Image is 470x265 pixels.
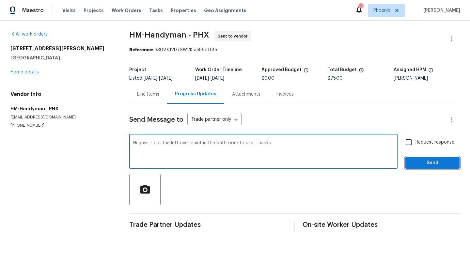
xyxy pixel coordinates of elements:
[10,70,39,74] a: Home details
[373,7,390,14] span: Phoenix
[137,91,159,98] div: Line Items
[144,76,157,81] span: [DATE]
[10,32,48,37] a: All work orders
[211,76,224,81] span: [DATE]
[327,68,357,72] h5: Total Budget
[195,76,209,81] span: [DATE]
[261,76,274,81] span: $0.00
[421,7,460,14] span: [PERSON_NAME]
[10,123,114,128] p: [PHONE_NUMBER]
[129,47,460,53] div: 330VXJ2D7SW2K-ae56d1f8e
[394,76,460,81] div: [PERSON_NAME]
[129,117,183,123] span: Send Message to
[327,76,343,81] span: $75.00
[10,45,114,52] h2: [STREET_ADDRESS][PERSON_NAME]
[428,68,433,76] span: The hpm assigned to this work order.
[84,7,104,14] span: Projects
[171,7,196,14] span: Properties
[129,31,209,39] span: HM-Handyman - PHX
[22,7,44,14] span: Maestro
[261,68,302,72] h5: Approved Budget
[195,68,242,72] h5: Work Order Timeline
[195,76,224,81] span: -
[405,157,460,169] button: Send
[415,139,454,146] span: Request response
[304,68,309,76] span: The total cost of line items that have been approved by both Opendoor and the Trade Partner. This...
[129,222,286,228] span: Trade Partner Updates
[10,115,114,120] p: [EMAIL_ADDRESS][DOMAIN_NAME]
[129,68,146,72] h5: Project
[62,7,76,14] span: Visits
[232,91,260,98] div: Attachments
[149,8,163,13] span: Tasks
[133,141,394,164] textarea: Hi guys, I put the left over paint in the bathroom to use. Thanks
[218,33,250,39] span: Sent to vendor
[358,4,363,10] div: 26
[204,7,246,14] span: Geo Assignments
[303,222,460,228] span: On-site Worker Updates
[10,55,114,61] h5: [GEOGRAPHIC_DATA]
[10,91,114,98] h4: Vendor Info
[175,91,216,97] div: Progress Updates
[159,76,173,81] span: [DATE]
[276,91,294,98] div: Invoices
[112,7,141,14] span: Work Orders
[359,68,364,76] span: The total cost of line items that have been proposed by Opendoor. This sum includes line items th...
[144,76,173,81] span: -
[10,105,114,112] h5: HM-Handyman - PHX
[394,68,426,72] h5: Assigned HPM
[129,76,173,81] span: Listed
[129,48,153,52] b: Reference:
[411,159,454,167] span: Send
[187,115,242,125] div: Trade partner only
